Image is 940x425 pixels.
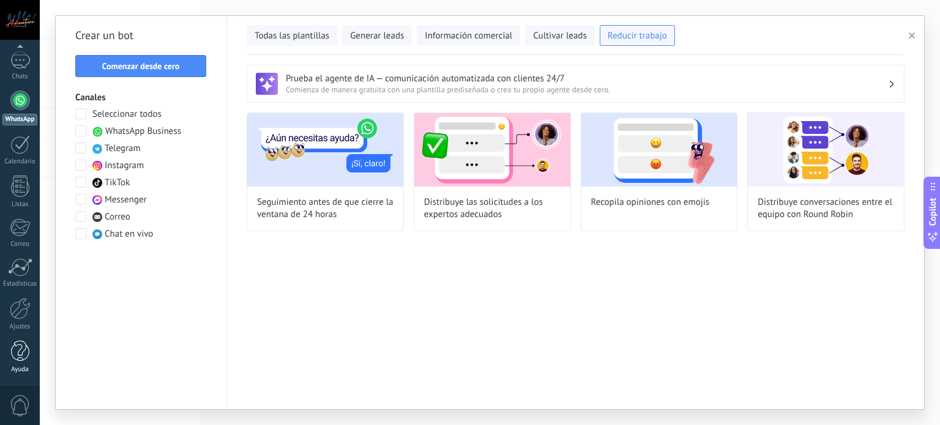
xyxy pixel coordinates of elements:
[247,25,337,46] button: Todas las plantillas
[2,366,38,374] div: Ayuda
[608,30,667,42] span: Reducir trabajo
[255,30,329,42] span: Todas las plantillas
[758,196,894,221] span: Distribuye conversaciones entre el equipo con Round Robin
[286,73,888,84] h3: Prueba el agente de IA — comunicación automatizada con clientes 24/7
[2,280,38,288] div: Estadísticas
[75,92,207,103] h3: Canales
[414,113,570,187] img: Distribuye las solicitudes a los expertos adecuados
[75,26,207,45] h2: Crear un bot
[927,198,939,226] span: Copilot
[92,108,162,120] span: Seleccionar todos
[533,30,586,42] span: Cultivar leads
[2,158,38,166] div: Calendario
[105,125,181,138] span: WhatsApp Business
[75,55,206,77] button: Comenzar desde cero
[2,114,37,125] div: WhatsApp
[581,113,737,187] img: Recopila opiniones con emojis
[525,25,594,46] button: Cultivar leads
[748,113,904,187] img: Distribuye conversaciones entre el equipo con Round Robin
[2,323,38,331] div: Ajustes
[2,240,38,248] div: Correo
[600,25,675,46] button: Reducir trabajo
[2,201,38,209] div: Listas
[2,73,38,81] div: Chats
[102,62,180,70] span: Comenzar desde cero
[350,30,404,42] span: Generar leads
[247,113,403,187] img: Seguimiento antes de que cierre la ventana de 24 horas
[342,25,412,46] button: Generar leads
[105,211,130,223] span: Correo
[424,196,561,221] span: Distribuye las solicitudes a los expertos adecuados
[105,194,147,206] span: Messenger
[591,196,710,209] span: Recopila opiniones con emojis
[257,196,394,221] span: Seguimiento antes de que cierre la ventana de 24 horas
[417,25,520,46] button: Información comercial
[105,177,130,189] span: TikTok
[286,84,888,95] span: Comienza de manera gratuita con una plantilla prediseñada o crea tu propio agente desde cero.
[105,142,141,155] span: Telegram
[105,160,144,172] span: Instagram
[425,30,512,42] span: Información comercial
[105,228,153,240] span: Chat en vivo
